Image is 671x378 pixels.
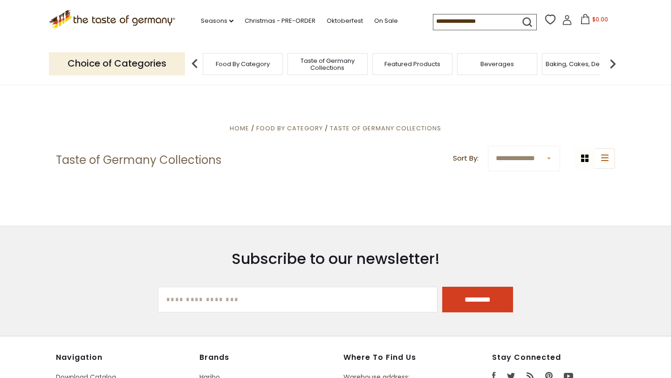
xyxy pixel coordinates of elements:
a: On Sale [374,16,398,26]
a: Food By Category [216,61,270,67]
h4: Navigation [56,353,190,362]
a: Taste of Germany Collections [290,57,365,71]
img: previous arrow [185,54,204,73]
h4: Where to find us [343,353,450,362]
h4: Stay Connected [492,353,615,362]
p: Choice of Categories [49,52,185,75]
span: $0.00 [592,15,608,23]
a: Beverages [480,61,514,67]
h1: Taste of Germany Collections [56,153,221,167]
img: next arrow [603,54,622,73]
h4: Brands [199,353,334,362]
button: $0.00 [574,14,614,28]
a: Oktoberfest [327,16,363,26]
a: Featured Products [384,61,440,67]
label: Sort By: [453,153,479,164]
a: Seasons [201,16,233,26]
a: Christmas - PRE-ORDER [245,16,315,26]
a: Home [230,124,249,133]
a: Taste of Germany Collections [330,124,441,133]
a: Food By Category [256,124,323,133]
a: Baking, Cakes, Desserts [546,61,618,67]
h3: Subscribe to our newsletter! [158,250,513,268]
